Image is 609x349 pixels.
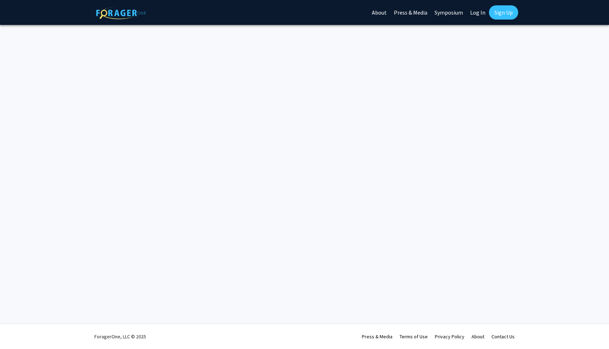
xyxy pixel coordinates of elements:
[435,333,464,340] a: Privacy Policy
[472,333,484,340] a: About
[489,5,518,20] a: Sign Up
[96,7,146,19] img: ForagerOne Logo
[400,333,428,340] a: Terms of Use
[491,333,515,340] a: Contact Us
[362,333,392,340] a: Press & Media
[94,324,146,349] div: ForagerOne, LLC © 2025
